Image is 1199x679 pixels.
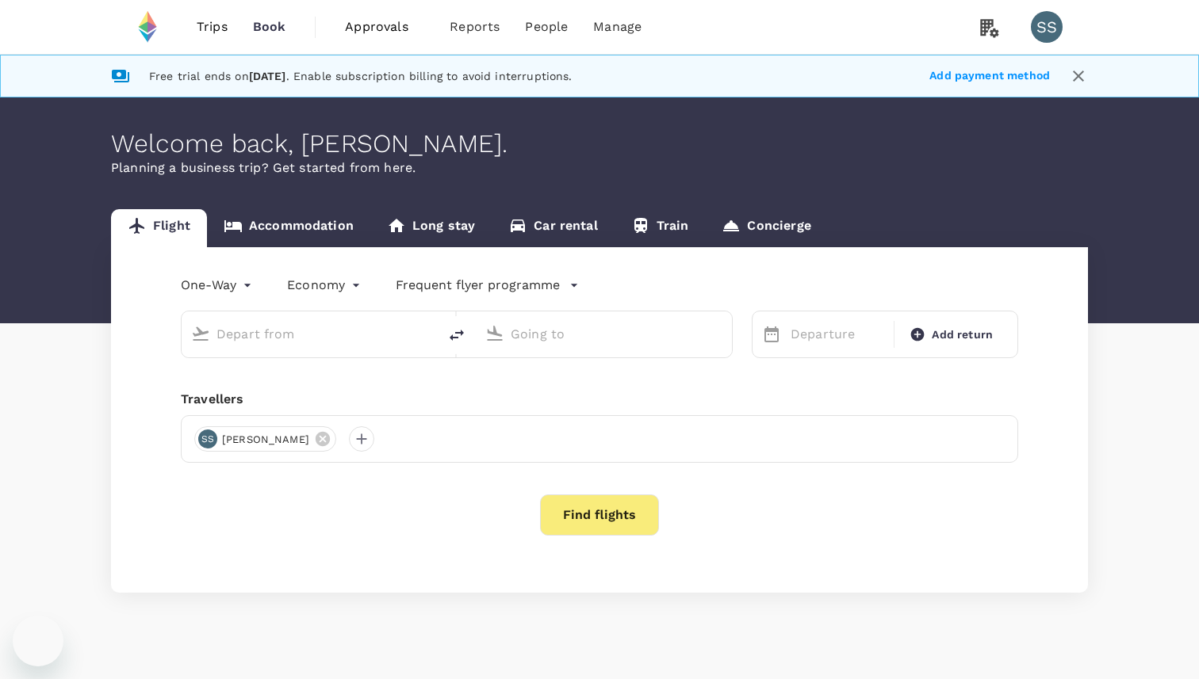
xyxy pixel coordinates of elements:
[492,209,615,247] a: Car rental
[396,276,579,295] button: Frequent flyer programme
[194,426,336,452] div: SS[PERSON_NAME]
[111,10,184,44] img: ETHEREUM ASIA PACIFIC LIMITED
[791,325,884,344] p: Departure
[932,326,993,343] span: Add return
[1031,11,1063,43] div: SS
[525,17,568,36] span: People
[149,68,573,84] p: Free trial ends on . Enable subscription billing to avoid interruptions.
[370,209,492,247] a: Long stay
[213,432,319,448] span: [PERSON_NAME]
[540,494,659,536] button: Find flights
[705,209,827,247] a: Concierge
[249,70,286,82] b: [DATE]
[450,17,500,36] span: Reports
[181,390,1018,409] div: Travellers
[396,276,560,295] p: Frequent flyer programme
[721,332,724,335] button: Open
[287,273,364,298] div: Economy
[13,616,63,666] iframe: Button to launch messaging window
[438,316,476,354] button: delete
[593,17,642,36] span: Manage
[181,273,255,298] div: One-Way
[111,158,1088,177] p: Planning a business trip? Get started from here.
[216,322,404,346] input: Depart from
[615,209,706,247] a: Train
[253,17,286,36] span: Book
[111,209,207,247] a: Flight
[427,332,430,335] button: Open
[511,322,699,346] input: Going to
[197,17,228,36] span: Trips
[345,17,424,36] span: Approvals
[207,209,370,247] a: Accommodation
[929,70,1050,82] a: Add payment method
[198,429,217,448] div: SS
[111,129,1088,158] div: Welcome back , [PERSON_NAME] .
